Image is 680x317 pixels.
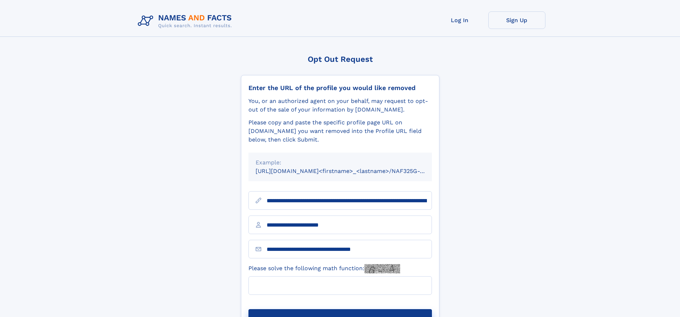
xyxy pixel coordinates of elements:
div: Opt Out Request [241,55,439,64]
img: Logo Names and Facts [135,11,238,31]
label: Please solve the following math function: [248,264,400,273]
a: Sign Up [488,11,545,29]
div: Please copy and paste the specific profile page URL on [DOMAIN_NAME] you want removed into the Pr... [248,118,432,144]
a: Log In [431,11,488,29]
div: Enter the URL of the profile you would like removed [248,84,432,92]
div: You, or an authorized agent on your behalf, may request to opt-out of the sale of your informatio... [248,97,432,114]
small: [URL][DOMAIN_NAME]<firstname>_<lastname>/NAF325G-xxxxxxxx [256,168,445,174]
div: Example: [256,158,425,167]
